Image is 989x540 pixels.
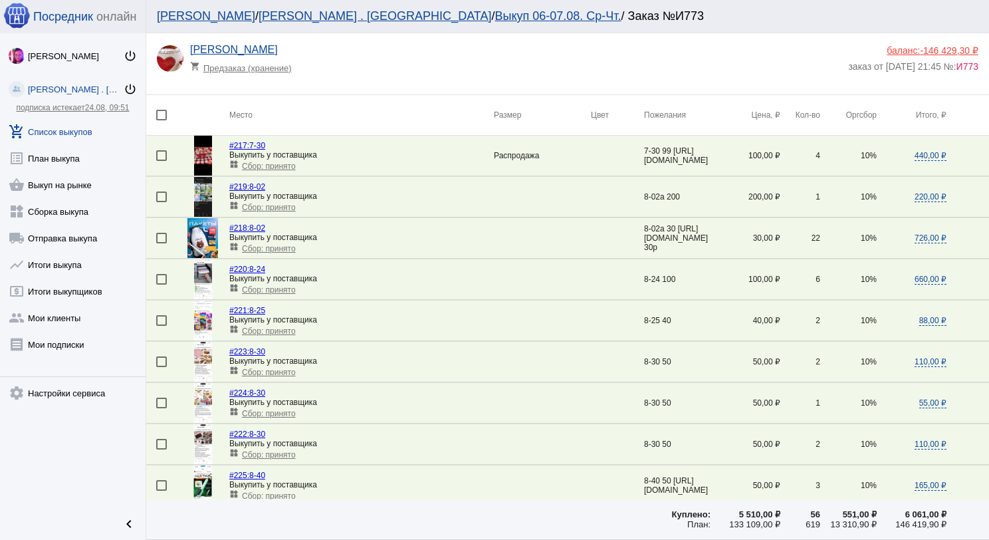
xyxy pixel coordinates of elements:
app-description-cutted: 8-24 100 [644,275,711,284]
div: 6 061,00 ₽ [877,509,946,519]
span: Сбор: принято [242,491,296,501]
div: 50,00 ₽ [711,398,780,408]
mat-icon: widgets [229,283,239,293]
div: 100,00 ₽ [711,151,780,160]
app-description-cutted: 8-25 40 [644,316,711,325]
img: Z7--ZUJB-ql1wgott4pZIOpdk51h_D5otLlyGmxutQ2HDhc-jn6kxh5PpBx_Y2EeRzyW0utbdXk45ZYWkGvyx_j5.jpg [194,259,212,299]
div: Выкупить у поставщика [229,233,494,242]
span: Сбор: принято [242,409,296,418]
span: #222: [229,430,249,439]
span: 726,00 ₽ [915,233,946,243]
span: Посредник [33,10,93,24]
span: Сбор: принято [242,327,296,336]
img: tBoIofbSXS-SHtP9OkV_jwlN7jckaM3Q5hsKdlJ6EOYJtsGryZUSJZz9F9AWjtucxFPqOOtzHykP9XDbu-IsimAR.jpg [194,383,212,423]
span: 10% [861,357,877,366]
div: 551,00 ₽ [820,509,877,519]
img: community_200.png [9,81,25,97]
span: Сбор: принято [242,368,296,377]
span: 10% [861,398,877,408]
img: 73xLq58P2BOqs-qIllg3xXCtabieAB0OMVER0XTxHpc0AjG-Rb2SSuXsq4It7hEfqgBcQNho.jpg [9,48,25,64]
div: 56 [780,509,820,519]
mat-icon: receipt [9,337,25,352]
img: 7Y8EGG6mvMgDimDf3T7IQEVCXqlXwxmQrtMcafKnQOgpm3YzfTeS7UDaw2x4QCtYNOeW9DC2N_V8dAqZ7FZJ_aTj.jpg [187,218,218,258]
div: / / / Заказ №И773 [157,9,965,23]
mat-icon: settings [9,385,25,401]
div: [PERSON_NAME] . [GEOGRAPHIC_DATA] [28,84,124,94]
div: 22 [780,233,820,243]
mat-icon: local_shipping [9,230,25,246]
span: 10% [861,440,877,449]
span: #220: [229,265,249,274]
div: 50,00 ₽ [711,357,780,366]
a: #224:8-30 [229,388,265,398]
span: 220,00 ₽ [915,192,946,202]
span: 110,00 ₽ [915,440,946,450]
span: 10% [861,316,877,325]
mat-icon: local_atm [9,283,25,299]
span: #217: [229,141,249,150]
span: 10% [861,192,877,202]
div: заказ от [DATE] 21:45 №: [848,56,978,72]
div: 30,00 ₽ [711,233,780,243]
th: Пожелания [644,95,711,136]
mat-icon: add_shopping_cart [9,124,25,140]
img: 9dBmT1Mc47VuheMEMw2x3QY2GCv4FLm40e3Hl1vI0aMw-9lr1PomcMI6M05mhGfGSixVzSm0OZGB-NNM4nu-gTNd.jpg [194,136,212,176]
th: Итого, ₽ [877,95,946,136]
app-description-cutted: 7-30 99 [URL][DOMAIN_NAME] [644,146,711,165]
mat-icon: chevron_left [121,516,137,532]
a: #219:8-02 [229,182,265,192]
a: #218:8-02 [229,223,265,233]
span: 10% [861,275,877,284]
span: 88,00 ₽ [919,316,946,326]
span: 110,00 ₽ [915,357,946,367]
div: Распродажа [494,151,591,160]
span: #224: [229,388,249,398]
span: 10% [861,151,877,160]
span: 24.08, 09:51 [85,103,130,112]
mat-icon: list_alt [9,150,25,166]
th: Цвет [591,95,644,136]
span: -146 429,30 ₽ [920,45,978,56]
mat-icon: widgets [229,160,239,169]
div: 40,00 ₽ [711,316,780,325]
span: онлайн [96,10,136,24]
th: Кол-во [780,95,820,136]
div: Выкупить у поставщика [229,274,494,283]
a: #221:8-25 [229,306,265,315]
img: DuB-k7XPXRX51QNPsbqhv3tlfyOj-83L5X3kUObTGFOXckbD3REl73v7B3dAGknfMr9B34yZ2IbdEruemGVAIr92.jpg [157,45,183,72]
span: #223: [229,347,249,356]
span: 165,00 ₽ [915,481,946,491]
img: 8J5qbQ0XYFDyQd2e3RO-1gCIVmgsbTU6yfAhQ_JCeSCKKVHQmUN9TgzTrCtx7JX0L7aneAtC6nGUsGh0OM3DJ7h3.jpg [193,466,212,505]
app-description-cutted: 8-40 50 [URL][DOMAIN_NAME] [644,476,711,495]
a: подписка истекает24.08, 09:51 [16,103,129,112]
span: Сбор: принято [242,244,296,253]
span: #225: [229,471,249,480]
span: #221: [229,306,249,315]
div: 5 510,00 ₽ [711,509,780,519]
div: 3 [780,481,820,490]
span: Сбор: принято [242,450,296,460]
div: Выкупить у поставщика [229,315,494,325]
a: #222:8-30 [229,430,265,439]
mat-icon: widgets [229,366,239,375]
div: [PERSON_NAME] [28,51,124,61]
a: #223:8-30 [229,347,265,356]
mat-icon: widgets [9,203,25,219]
span: #218: [229,223,249,233]
mat-icon: shopping_basket [9,177,25,193]
img: fqUs9WhTAHVChAZ_WzleNZs6GlDoX7rbaLOBrRoLBhsvSfFS6_S5bklb99EF_cp52_wqLET2jXbPRY19ZNuekdYN.jpg [194,301,212,340]
div: 146 419,90 ₽ [877,519,946,529]
div: Выкупить у поставщика [229,480,494,489]
div: Куплено: [644,509,711,519]
a: [PERSON_NAME] [190,44,278,55]
div: 2 [780,316,820,325]
div: 2 [780,440,820,449]
div: 200,00 ₽ [711,192,780,202]
div: Предзаказ (хранение) [190,56,300,73]
span: 55,00 ₽ [919,398,946,408]
div: баланс: [848,45,978,56]
app-description-cutted: 8-30 50 [644,357,711,366]
img: EqYvY4qoExcuNKilprXzuDez63YCPQOJVczBwdyhw0A0VYd8zhwBUTWtwKLqbVnjkEhW0cc62JXwZtQvM9GMPU2h.jpg [194,342,212,382]
th: Оргсбор [820,95,877,136]
span: 10% [861,233,877,243]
